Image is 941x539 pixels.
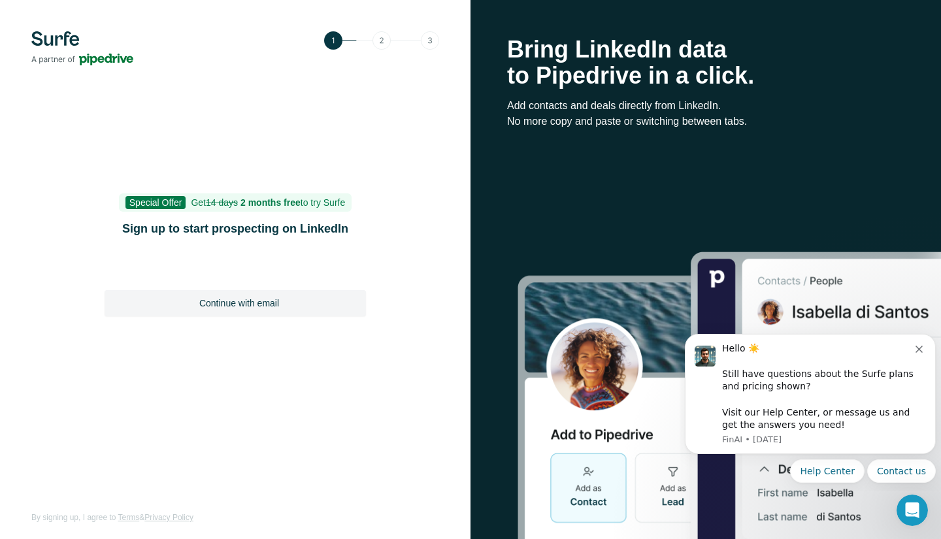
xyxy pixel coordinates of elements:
[125,196,186,209] span: Special Offer
[191,197,345,208] span: Get to try Surfe
[680,322,941,491] iframe: Intercom notifications message
[518,251,941,539] img: Surfe Stock Photo - Selling good vibes
[897,495,928,526] iframe: Intercom live chat
[240,197,301,208] b: 2 months free
[98,255,372,284] iframe: Sign in with Google Button
[206,197,238,208] s: 14 days
[199,297,279,310] span: Continue with email
[507,37,904,89] h1: Bring LinkedIn data to Pipedrive in a click.
[324,31,439,50] img: Step 1
[31,31,133,65] img: Surfe's logo
[507,98,904,114] p: Add contacts and deals directly from LinkedIn.
[118,513,140,522] a: Terms
[507,114,904,129] p: No more copy and paste or switching between tabs.
[105,220,366,238] h1: Sign up to start prospecting on LinkedIn
[139,513,144,522] span: &
[144,513,193,522] a: Privacy Policy
[31,513,116,522] span: By signing up, I agree to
